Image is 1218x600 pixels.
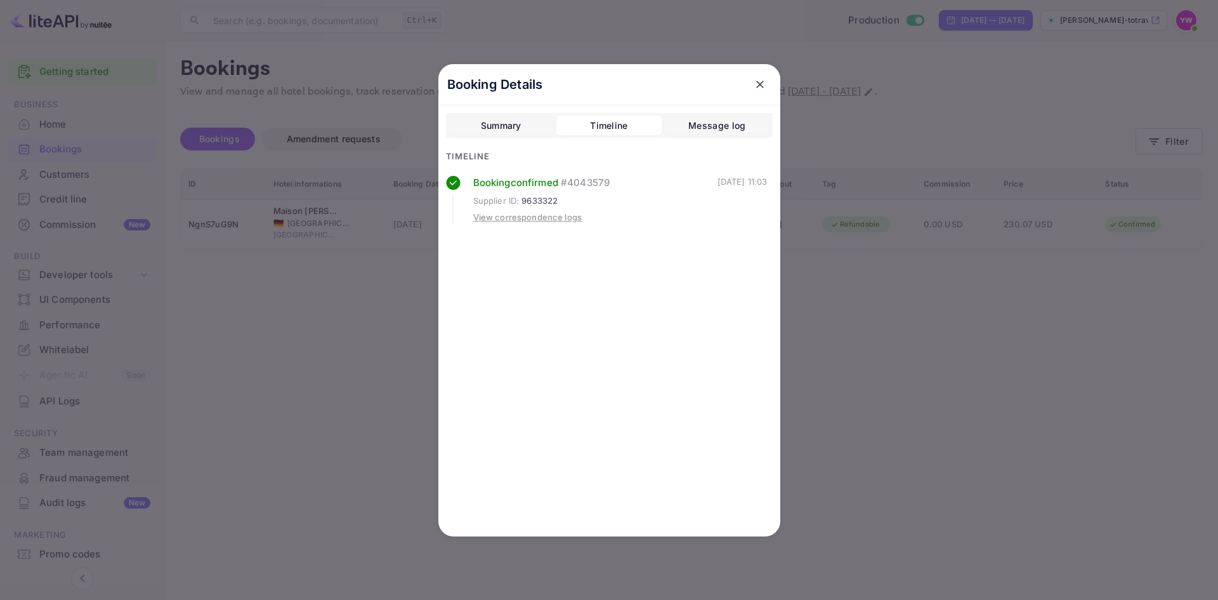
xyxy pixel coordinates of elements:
[449,116,554,136] button: Summary
[561,176,610,190] span: # 4043579
[749,73,771,96] button: close
[590,118,627,133] div: Timeline
[473,211,582,224] div: View correspondence logs
[481,118,521,133] div: Summary
[473,195,520,208] span: Supplier ID :
[446,150,773,163] div: Timeline
[717,176,768,224] div: [DATE] 11:03
[664,116,769,136] button: Message log
[473,176,717,190] div: Booking confirmed
[521,195,558,208] span: 9633322
[556,116,662,136] button: Timeline
[688,118,745,133] div: Message log
[447,75,543,94] p: Booking Details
